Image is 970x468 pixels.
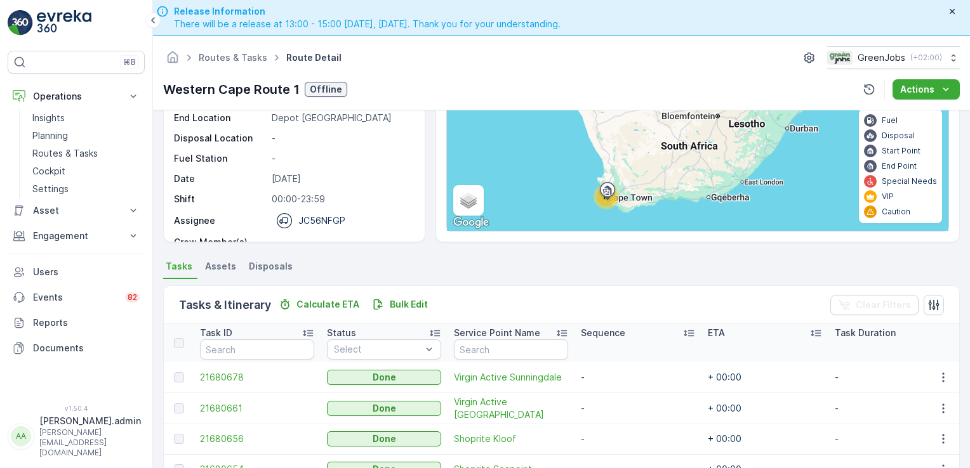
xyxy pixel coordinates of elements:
[272,236,411,249] p: -
[858,51,905,64] p: GreenJobs
[701,362,828,393] td: + 00:00
[8,405,145,412] span: v 1.50.4
[174,214,215,227] p: Assignee
[179,296,271,314] p: Tasks & Itinerary
[33,316,140,329] p: Reports
[882,146,920,156] p: Start Point
[327,431,441,446] button: Done
[174,403,184,413] div: Toggle Row Selected
[882,115,898,126] p: Fuel
[39,415,141,427] p: [PERSON_NAME].admin
[174,132,267,145] p: Disposal Location
[828,424,955,454] td: -
[900,83,934,96] p: Actions
[575,362,701,393] td: -
[33,291,117,304] p: Events
[8,84,145,109] button: Operations
[27,180,145,198] a: Settings
[27,162,145,180] a: Cockpit
[882,131,915,141] p: Disposal
[856,299,911,311] p: Clear Filters
[305,82,347,97] button: Offline
[33,342,140,354] p: Documents
[882,176,937,186] p: Special Needs
[454,432,568,445] span: Shoprite Kloof
[827,51,853,65] img: Green_Jobs_Logo.png
[827,46,960,69] button: GreenJobs(+02:00)
[174,236,267,249] p: Crew Member(s)
[32,165,65,178] p: Cockpit
[33,204,119,217] p: Asset
[701,393,828,424] td: + 00:00
[8,10,33,36] img: logo
[272,132,411,145] p: -
[274,297,364,312] button: Calculate ETA
[373,402,396,415] p: Done
[327,401,441,416] button: Done
[37,10,91,36] img: logo_light-DOdMpM7g.png
[882,161,917,171] p: End Point
[454,327,540,339] p: Service Point Name
[296,298,359,311] p: Calculate ETA
[199,52,267,63] a: Routes & Tasks
[272,172,411,185] p: [DATE]
[174,152,267,165] p: Fuel Station
[830,295,919,315] button: Clear Filters
[8,285,145,310] a: Events82
[835,327,896,339] p: Task Duration
[367,297,433,312] button: Bulk Edit
[310,83,342,96] p: Offline
[701,424,828,454] td: + 00:00
[205,260,236,273] span: Assets
[163,80,300,99] p: Western Cape Route 1
[910,53,942,63] p: ( +02:00 )
[174,193,267,205] p: Shift
[334,343,422,356] p: Select
[594,184,619,209] div: 11
[39,427,141,458] p: [PERSON_NAME][EMAIL_ADDRESS][DOMAIN_NAME]
[708,327,725,339] p: ETA
[298,214,345,227] p: JC56NFGP
[454,396,568,421] span: Virgin Active [GEOGRAPHIC_DATA]
[166,260,192,273] span: Tasks
[174,18,561,30] span: There will be a release at 13:00 - 15:00 [DATE], [DATE]. Thank you for your understanding.
[882,192,894,202] p: VIP
[272,152,411,165] p: -
[174,172,267,185] p: Date
[8,335,145,361] a: Documents
[200,371,314,384] a: 21680678
[272,112,411,124] p: Depot [GEOGRAPHIC_DATA]
[166,55,180,66] a: Homepage
[200,432,314,445] a: 21680656
[33,90,119,103] p: Operations
[200,402,314,415] span: 21680661
[200,339,314,360] input: Search
[575,393,701,424] td: -
[8,259,145,285] a: Users
[32,112,65,124] p: Insights
[174,434,184,444] div: Toggle Row Selected
[249,260,293,273] span: Disposals
[128,292,137,302] p: 82
[450,214,492,231] a: Open this area in Google Maps (opens a new window)
[327,327,356,339] p: Status
[27,127,145,145] a: Planning
[828,362,955,393] td: -
[327,370,441,385] button: Done
[284,51,344,64] span: Route Detail
[123,57,136,67] p: ⌘B
[581,327,625,339] p: Sequence
[27,145,145,162] a: Routes & Tasks
[882,207,910,217] p: Caution
[174,112,267,124] p: End Location
[893,79,960,100] button: Actions
[8,415,145,458] button: AA[PERSON_NAME].admin[PERSON_NAME][EMAIL_ADDRESS][DOMAIN_NAME]
[450,214,492,231] img: Google
[8,223,145,249] button: Engagement
[32,129,68,142] p: Planning
[828,393,955,424] td: -
[454,339,568,360] input: Search
[454,396,568,421] a: Virgin Active Century City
